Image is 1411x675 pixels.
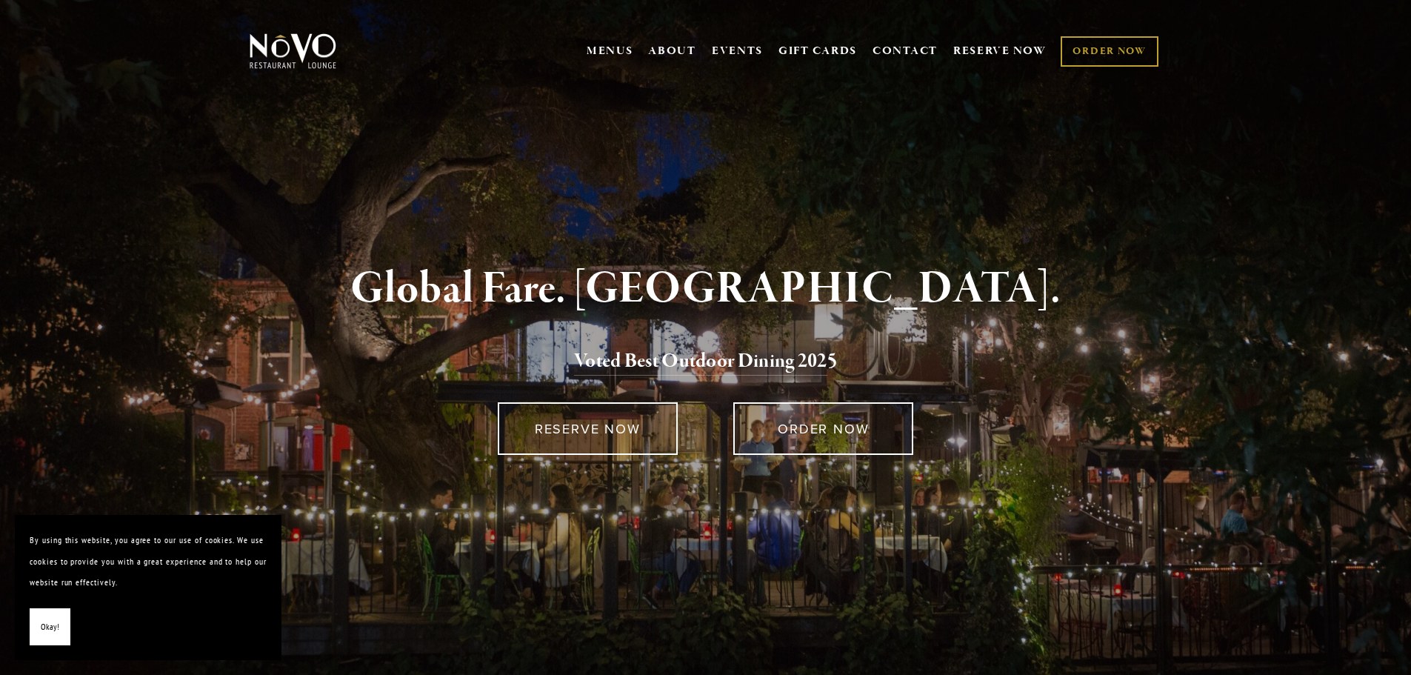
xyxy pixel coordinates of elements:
[574,348,827,376] a: Voted Best Outdoor Dining 202
[274,346,1138,377] h2: 5
[350,261,1061,317] strong: Global Fare. [GEOGRAPHIC_DATA].
[498,402,678,455] a: RESERVE NOW
[41,616,59,638] span: Okay!
[247,33,339,70] img: Novo Restaurant &amp; Lounge
[712,44,763,59] a: EVENTS
[733,402,913,455] a: ORDER NOW
[953,37,1047,65] a: RESERVE NOW
[648,44,696,59] a: ABOUT
[587,44,633,59] a: MENUS
[778,37,857,65] a: GIFT CARDS
[873,37,938,65] a: CONTACT
[1061,36,1158,67] a: ORDER NOW
[30,608,70,646] button: Okay!
[30,530,267,593] p: By using this website, you agree to our use of cookies. We use cookies to provide you with a grea...
[15,515,281,660] section: Cookie banner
